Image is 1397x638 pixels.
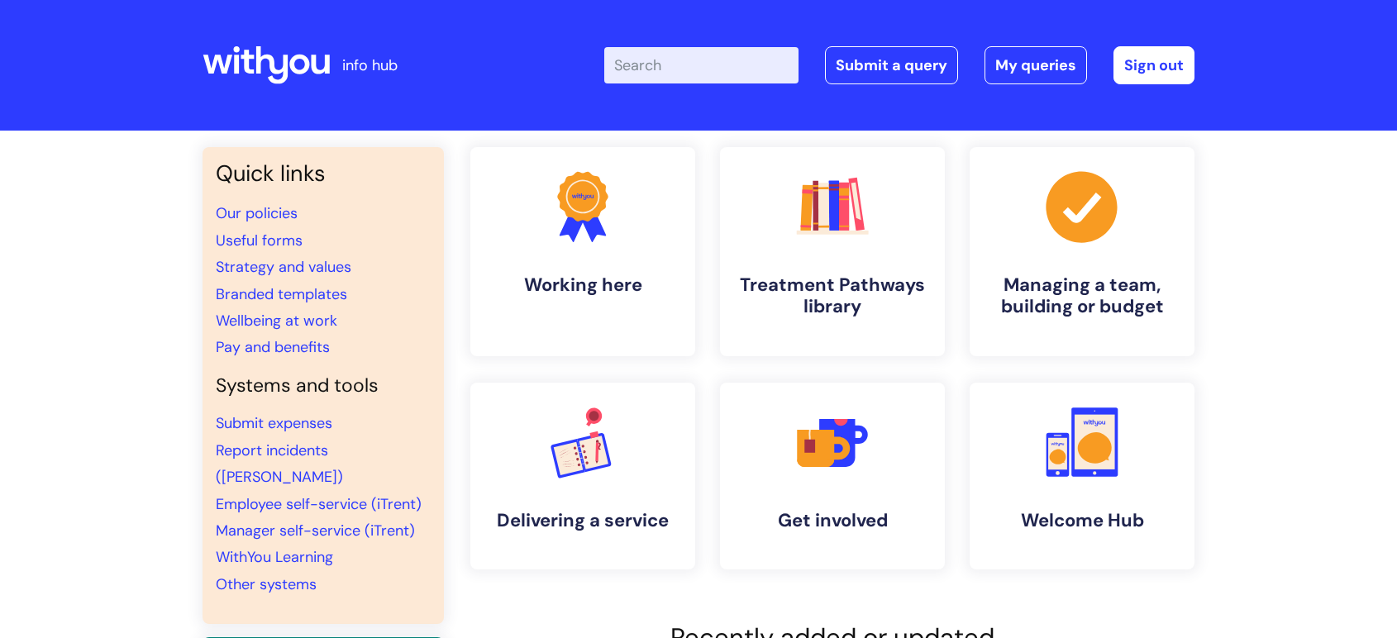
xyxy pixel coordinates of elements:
a: My queries [985,46,1087,84]
p: info hub [342,52,398,79]
input: Search [604,47,799,83]
a: Submit a query [825,46,958,84]
a: Submit expenses [216,413,332,433]
div: | - [604,46,1194,84]
h4: Get involved [733,510,932,531]
a: Treatment Pathways library [720,147,945,356]
h4: Delivering a service [484,510,682,531]
a: Branded templates [216,284,347,304]
a: Get involved [720,383,945,569]
a: Welcome Hub [970,383,1194,569]
a: Report incidents ([PERSON_NAME]) [216,440,343,487]
h3: Quick links [216,160,431,187]
a: Pay and benefits [216,337,330,357]
a: Manager self-service (iTrent) [216,521,415,540]
a: Managing a team, building or budget [970,147,1194,356]
h4: Systems and tools [216,374,431,398]
a: Sign out [1113,46,1194,84]
a: Delivering a service [470,383,695,569]
h4: Working here [484,274,682,296]
h4: Managing a team, building or budget [983,274,1181,318]
a: Useful forms [216,231,303,250]
h4: Welcome Hub [983,510,1181,531]
a: Strategy and values [216,257,351,277]
a: Employee self-service (iTrent) [216,494,422,514]
a: Working here [470,147,695,356]
a: Our policies [216,203,298,223]
h4: Treatment Pathways library [733,274,932,318]
a: WithYou Learning [216,547,333,567]
a: Other systems [216,574,317,594]
a: Wellbeing at work [216,311,337,331]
